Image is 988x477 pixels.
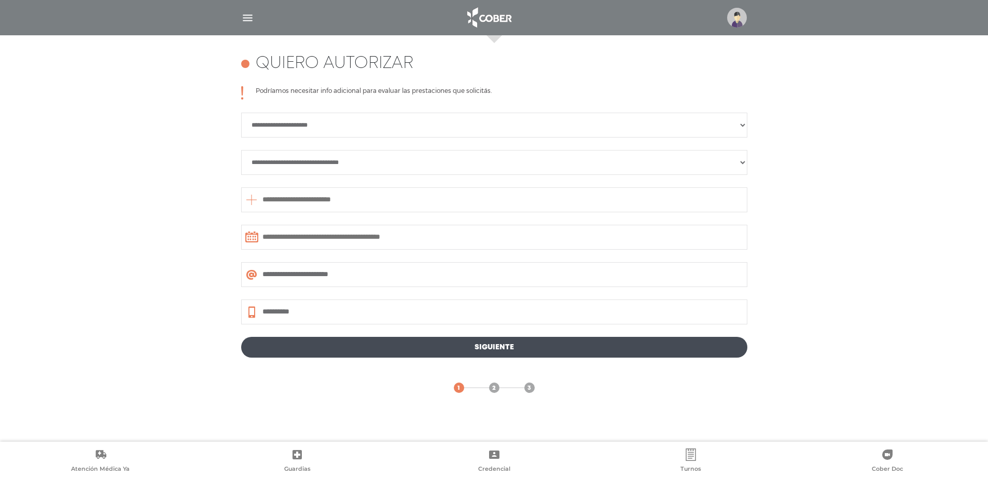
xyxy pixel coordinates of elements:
p: Podríamos necesitar info adicional para evaluar las prestaciones que solicitás. [256,86,492,100]
img: Cober_menu-lines-white.svg [241,11,254,24]
a: Turnos [592,448,789,475]
a: Atención Médica Ya [2,448,199,475]
a: 1 [454,383,464,393]
a: Cober Doc [789,448,986,475]
span: 1 [457,384,460,393]
a: Siguiente [241,337,747,358]
span: Atención Médica Ya [71,465,130,474]
a: 2 [489,383,499,393]
a: 3 [524,383,535,393]
span: Guardias [284,465,311,474]
h4: Quiero autorizar [256,54,413,74]
a: Credencial [396,448,592,475]
span: Cober Doc [872,465,903,474]
img: profile-placeholder.svg [727,8,747,28]
span: 3 [527,384,531,393]
a: Guardias [199,448,395,475]
span: Turnos [680,465,701,474]
img: logo_cober_home-white.png [462,5,516,30]
span: Credencial [478,465,510,474]
span: 2 [492,384,496,393]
